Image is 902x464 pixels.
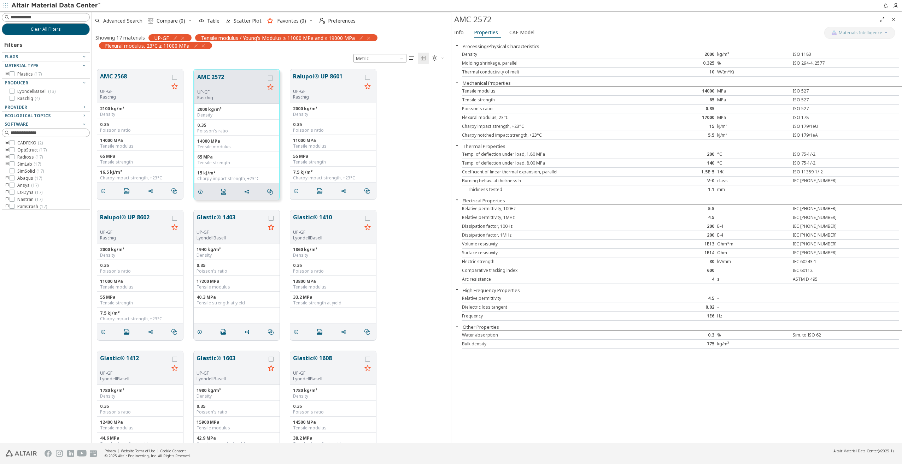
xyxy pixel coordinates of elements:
div: 140 [644,160,717,166]
div: 14000 [644,88,717,94]
div: 1.1 [644,187,717,192]
button: Close [451,143,463,148]
button: High Frequency Properties [463,287,520,293]
div: UP-GF [293,230,362,235]
button: Ralupol® UP 8602 [100,213,169,230]
div: 5.5 [644,132,717,138]
button: Close [451,197,463,203]
button: Glastic® 1403 [197,213,265,230]
button: Software [2,120,90,129]
div: W/(m*K) [717,69,790,75]
div: kJ/m² [717,124,790,129]
span: Flexural modulus, 23°C ≥ 11000 MPa [105,42,189,49]
i:  [421,55,426,61]
div: Temp. of deflection under load, 1.80 MPa [462,151,644,157]
button: Similar search [361,325,376,339]
div: Molding shrinkage, parallel [462,60,644,66]
div: 65 MPa [197,154,276,160]
div: IEC 60243-1 [790,259,863,264]
div: kJ/m² [717,132,790,138]
div: UP-GF [197,370,265,376]
div: ISO 179/1eA [790,132,863,138]
div: kg/m³ [717,52,790,57]
div: Tensile modulus [100,143,180,149]
span: Table [207,18,219,23]
div: 15 kJ/m² [197,170,276,176]
div: V-0 [644,178,717,184]
div: 0.35 [644,106,717,112]
i: toogle group [5,204,10,209]
div: Showing 17 materials [95,34,145,41]
div: Temp. of deflection under load, 8.00 MPa [462,160,644,166]
img: Altair Material Data Center [11,2,101,9]
button: Close [451,287,463,292]
div: Thermal conductivity of melt [462,69,644,75]
div: Tensile strength [100,159,180,165]
span: Nastran [17,197,42,202]
div: E-4 [717,224,790,229]
p: Raschig [293,94,362,100]
div: 0.325 [644,60,717,66]
div: 1E14 [644,250,717,256]
div: Tensile strength [462,97,644,103]
div: 600 [644,268,717,273]
div: Ohm [717,250,790,256]
div: 0.35 [100,122,180,127]
div: Relative permittivity, 1MHz [462,215,644,220]
div: Tensile modulus [462,88,644,94]
div: °C [717,160,790,166]
div: Tensile modulus [293,143,373,149]
p: LyondellBasell [197,376,265,382]
div: AMC 2572 [454,14,877,25]
span: ( 17 ) [35,196,42,202]
div: 15 [644,124,717,129]
button: Share [145,325,159,339]
div: 10 [644,69,717,75]
span: Plastics [17,71,42,77]
span: Preferences [328,18,356,23]
i:  [320,18,325,24]
span: ( 4 ) [35,95,40,101]
button: PDF Download [314,184,329,198]
div: 1E13 [644,241,717,247]
button: Favorite [362,222,373,233]
div: UP-GF [100,89,169,94]
button: Favorite [169,363,180,374]
span: UP-GF [154,35,169,41]
div: 4.5 [644,215,717,220]
span: ( 17 ) [35,154,43,160]
a: Website Terms of Use [121,448,155,453]
div: ISO 527 [790,97,863,103]
span: ( 17 ) [40,203,47,209]
i: toogle group [5,140,10,146]
div: Density [293,252,373,258]
div: kV/mm [717,259,790,264]
div: ISO 75-1/-2 [790,160,863,166]
button: Electrical Properties [463,197,505,204]
button: Favorite [265,82,276,93]
button: Favorite [362,363,373,374]
button: Material Type [2,61,90,70]
i:  [432,55,438,61]
button: Share [145,184,159,198]
div: grid [92,64,451,443]
span: SimSolid [17,168,44,174]
span: Advanced Search [103,18,142,23]
button: Close [888,14,899,25]
div: 200 [644,151,717,157]
div: 17000 [644,115,717,120]
img: AI Copilot [831,30,837,36]
span: Radioss [17,154,43,160]
div: IEC 60112 [790,268,863,273]
div: Density [462,52,644,57]
i: toogle group [5,176,10,181]
button: PDF Download [218,185,233,199]
div: IEC [PHONE_NUMBER] [790,224,863,229]
button: Share [338,184,352,198]
div: % [717,60,790,66]
button: Details [194,325,209,339]
span: ( 17 ) [35,189,42,195]
a: Privacy [105,448,116,453]
div: Surface resistivity [462,250,644,256]
div: ISO 11359-1/-2 [790,169,863,175]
